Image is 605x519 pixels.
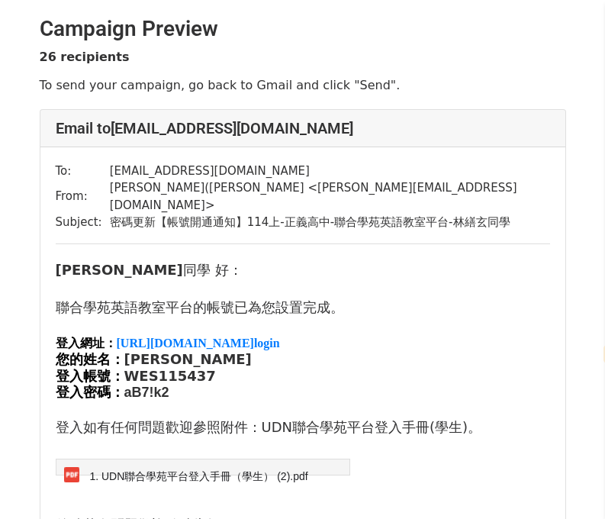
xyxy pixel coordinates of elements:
td: From: [56,179,110,214]
td: [EMAIL_ADDRESS][DOMAIN_NAME] [110,163,550,180]
span: 登入如有任何問題歡迎參照附件：UDN聯合學苑平台登入手冊( [56,419,436,435]
span: 您的姓名： [56,352,124,367]
td: 密碼更新【帳號開通通知】114上-正義高中-聯合學苑英語教室平台-林繕玄同學 [110,214,550,231]
span: 聯合學苑英語教室平台的 [56,299,207,315]
span: 帳號 [207,299,234,315]
b: WES115437 [124,368,216,384]
td: Subject: [56,214,110,231]
h4: Email to [EMAIL_ADDRESS][DOMAIN_NAME] [56,119,550,137]
h2: Campaign Preview [40,16,566,42]
font: [PERSON_NAME] [56,262,183,278]
a: [URL][DOMAIN_NAME]login [117,337,280,350]
span: aB7!k2 [124,385,169,400]
strong: 26 recipients [40,50,130,64]
font: [PERSON_NAME] [124,351,252,367]
font: 同 [183,262,197,278]
span: 登入密碼： [56,385,124,400]
span: 學 好： [197,262,243,278]
td: To: [56,163,110,180]
span: 1. UDN聯合學苑平台登入手冊（學生） (2).pdf [89,470,307,482]
span: 登入網址： [56,337,117,350]
a: 1. UDN聯合學苑平台登入手冊（學生） (2).pdf [64,467,308,484]
td: [PERSON_NAME]([PERSON_NAME] < [PERSON_NAME][EMAIL_ADDRESS][DOMAIN_NAME] > [110,179,550,214]
span: 登入帳號： [56,369,124,384]
p: To send your campaign, go back to Gmail and click "Send". [40,77,566,93]
span: 學 生)。 [435,419,481,435]
span: 已為您設置完成。 [234,299,344,315]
